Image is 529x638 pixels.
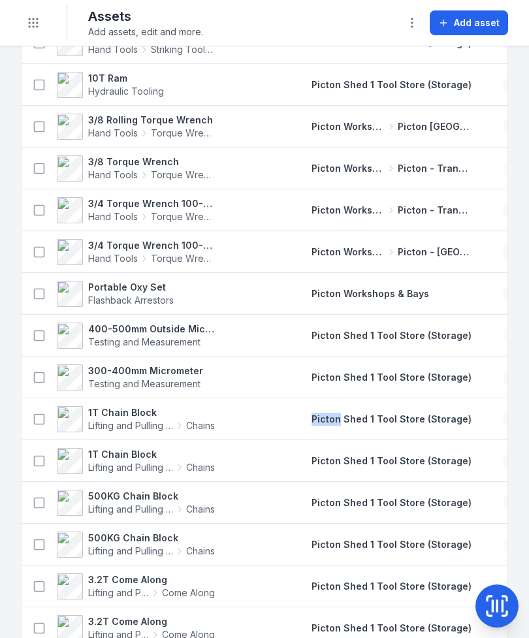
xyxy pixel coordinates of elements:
button: Add asset [430,10,508,35]
span: Add asset [454,16,500,29]
span: Hand Tools [88,127,138,140]
span: Striking Tools / Hammers [151,43,215,56]
span: Picton - Transmission Bay [398,204,472,217]
a: Picton Workshops & BaysPicton - [GEOGRAPHIC_DATA] [312,246,472,259]
a: Portable Oxy SetFlashback Arrestors [57,281,174,307]
a: 300-400mm MicrometerTesting and Measurement [57,364,203,391]
span: Picton Shed 1 Tool Store (Storage) [312,37,472,48]
span: Picton Shed 1 Tool Store (Storage) [312,455,472,466]
span: Torque Wrench [151,127,215,140]
strong: 3.2T Come Along [88,615,215,628]
span: Picton Shed 1 Tool Store (Storage) [312,372,472,383]
span: Picton Workshops & Bays [312,204,385,217]
a: Picton Shed 1 Tool Store (Storage) [312,455,472,468]
span: Chains [186,503,215,516]
a: Picton Workshops & BaysPicton [GEOGRAPHIC_DATA] [312,120,472,133]
strong: 10T Ram [88,72,164,85]
span: Flashback Arrestors [88,295,174,306]
span: Lifting and Pulling Tools [88,545,173,558]
a: Picton Shed 1 Tool Store (Storage) [312,580,472,593]
a: Picton Shed 1 Tool Store (Storage) [312,413,472,426]
span: Picton Workshops & Bays [312,162,385,175]
span: Picton Shed 1 Tool Store (Storage) [312,581,472,592]
a: Picton Workshops & BaysPicton - Transmission Bay [312,204,472,217]
a: 3.2T Come AlongLifting and Pulling ToolsCome Along [57,573,215,599]
span: Picton Shed 1 Tool Store (Storage) [312,497,472,508]
span: Picton Shed 1 Tool Store (Storage) [312,539,472,550]
a: 400-500mm Outside MicrometerTesting and Measurement [57,323,215,349]
span: Testing and Measurement [88,336,200,347]
strong: 400-500mm Outside Micrometer [88,323,215,336]
strong: 3/8 Rolling Torque Wrench [88,114,215,127]
span: Picton [GEOGRAPHIC_DATA] [398,120,472,133]
strong: 3/4 Torque Wrench 100-600 ft/lbs 0320601267 [88,197,215,210]
span: Testing and Measurement [88,378,200,389]
a: 3/4 Torque Wrench 100-600 ft/lbs 447Hand ToolsTorque Wrench [57,239,215,265]
a: 1T Chain BlockLifting and Pulling ToolsChains [57,406,215,432]
span: Hand Tools [88,210,138,223]
span: Picton Shed 1 Tool Store (Storage) [312,79,472,90]
span: Add assets, edit and more. [88,25,203,39]
strong: 500KG Chain Block [88,490,215,503]
span: Picton Workshops & Bays [312,120,385,133]
strong: 300-400mm Micrometer [88,364,203,377]
a: Picton Shed 1 Tool Store (Storage) [312,622,472,635]
span: Lifting and Pulling Tools [88,503,173,516]
strong: 1T Chain Block [88,406,215,419]
span: Chains [186,461,215,474]
button: Toggle navigation [21,10,46,35]
span: Come Along [162,586,215,599]
strong: 1T Chain Block [88,448,215,461]
span: Lifting and Pulling Tools [88,586,149,599]
a: Picton Shed 1 Tool Store (Storage) [312,78,472,91]
strong: 3/4 Torque Wrench 100-600 ft/lbs 447 [88,239,215,252]
h2: Assets [88,7,203,25]
a: 3/4 Torque Wrench 100-600 ft/lbs 0320601267Hand ToolsTorque Wrench [57,197,215,223]
span: Lifting and Pulling Tools [88,419,173,432]
a: 3/8 Torque WrenchHand ToolsTorque Wrench [57,155,215,182]
a: Picton Workshops & BaysPicton - Transmission Bay [312,162,472,175]
span: Picton Workshops & Bays [312,246,385,259]
a: Picton Shed 1 Tool Store (Storage) [312,538,472,551]
span: Hand Tools [88,43,138,56]
strong: Portable Oxy Set [88,281,174,294]
a: 500KG Chain BlockLifting and Pulling ToolsChains [57,532,215,558]
span: Torque Wrench [151,210,215,223]
a: Picton Shed 1 Tool Store (Storage) [312,496,472,509]
span: Hydraulic Tooling [88,86,164,97]
span: Picton - Transmission Bay [398,162,472,175]
a: Picton Workshops & Bays [312,287,429,300]
span: Hand Tools [88,168,138,182]
span: Chains [186,545,215,558]
strong: 3.2T Come Along [88,573,215,586]
span: Torque Wrench [151,252,215,265]
span: Picton Shed 1 Tool Store (Storage) [312,622,472,633]
a: 3/8 Rolling Torque WrenchHand ToolsTorque Wrench [57,114,215,140]
a: 10T RamHydraulic Tooling [57,72,164,98]
a: Picton Shed 1 Tool Store (Storage) [312,371,472,384]
span: Picton Shed 1 Tool Store (Storage) [312,413,472,424]
span: Picton Shed 1 Tool Store (Storage) [312,330,472,341]
span: Picton - [GEOGRAPHIC_DATA] [398,246,472,259]
span: Picton Workshops & Bays [312,288,429,299]
a: Picton Shed 1 Tool Store (Storage) [312,329,472,342]
strong: 500KG Chain Block [88,532,215,545]
strong: 3/8 Torque Wrench [88,155,215,168]
a: 500KG Chain BlockLifting and Pulling ToolsChains [57,490,215,516]
a: 1T Chain BlockLifting and Pulling ToolsChains [57,448,215,474]
span: Torque Wrench [151,168,215,182]
span: Hand Tools [88,252,138,265]
span: Chains [186,419,215,432]
span: Lifting and Pulling Tools [88,461,173,474]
